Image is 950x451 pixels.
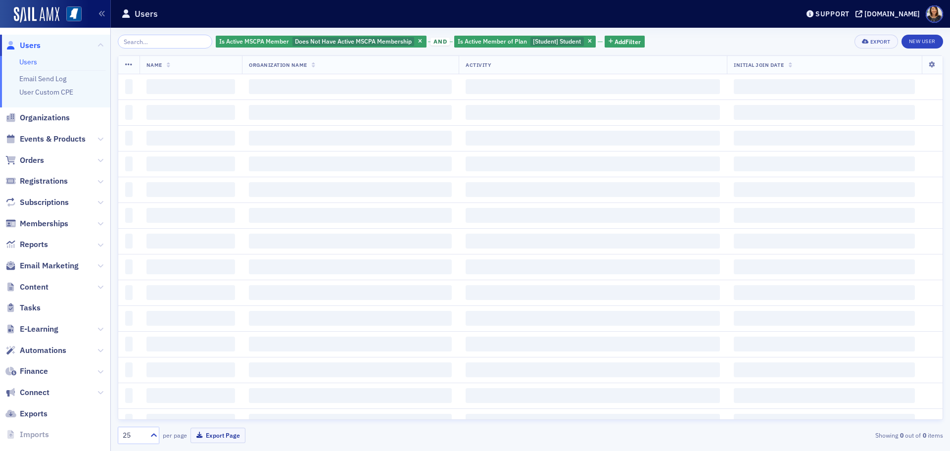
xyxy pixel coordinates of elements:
a: Connect [5,387,49,398]
span: ‌ [125,362,133,377]
span: ‌ [146,182,235,197]
span: Activity [466,61,491,68]
span: ‌ [125,79,133,94]
span: ‌ [125,259,133,274]
span: Automations [20,345,66,356]
span: ‌ [146,337,235,351]
span: ‌ [249,337,452,351]
span: ‌ [734,311,915,326]
span: Name [146,61,162,68]
a: Email Send Log [19,74,66,83]
div: Support [815,9,850,18]
span: ‌ [125,182,133,197]
span: ‌ [249,388,452,403]
span: ‌ [125,337,133,351]
a: Subscriptions [5,197,69,208]
strong: 0 [898,431,905,440]
span: ‌ [734,362,915,377]
span: ‌ [734,414,915,429]
span: ‌ [466,79,720,94]
span: ‌ [466,311,720,326]
span: ‌ [466,388,720,403]
span: ‌ [734,388,915,403]
button: AddFilter [605,36,645,48]
div: Showing out of items [675,431,943,440]
span: [Student] Student [533,37,581,45]
span: ‌ [734,156,915,171]
span: Organizations [20,112,70,123]
span: Finance [20,366,48,377]
div: Export [870,39,891,45]
span: ‌ [125,208,133,223]
a: Users [19,57,37,66]
span: Content [20,282,48,293]
span: ‌ [249,208,452,223]
a: Organizations [5,112,70,123]
span: ‌ [249,131,452,146]
a: Exports [5,408,47,419]
span: ‌ [249,414,452,429]
a: E-Learning [5,324,58,335]
h1: Users [135,8,158,20]
span: Email Marketing [20,260,79,271]
span: ‌ [146,285,235,300]
span: Exports [20,408,47,419]
span: ‌ [146,388,235,403]
span: ‌ [734,79,915,94]
a: Orders [5,155,44,166]
a: Reports [5,239,48,250]
span: ‌ [466,156,720,171]
button: [DOMAIN_NAME] [855,10,923,17]
span: ‌ [146,311,235,326]
a: Content [5,282,48,293]
span: ‌ [734,337,915,351]
span: ‌ [734,182,915,197]
span: ‌ [146,414,235,429]
span: ‌ [466,182,720,197]
span: ‌ [734,234,915,249]
span: ‌ [125,388,133,403]
span: Memberships [20,218,68,229]
span: Is Active Member of Plan [458,37,527,45]
span: Organization Name [249,61,307,68]
div: [DOMAIN_NAME] [864,9,920,18]
a: Automations [5,345,66,356]
span: Subscriptions [20,197,69,208]
img: SailAMX [14,7,59,23]
a: Registrations [5,176,68,187]
button: Export Page [190,428,245,443]
span: Users [20,40,41,51]
span: ‌ [146,362,235,377]
span: ‌ [466,105,720,120]
span: ‌ [734,208,915,223]
a: Events & Products [5,134,86,145]
span: ‌ [249,285,452,300]
span: ‌ [734,259,915,274]
span: ‌ [146,234,235,249]
span: ‌ [249,105,452,120]
span: ‌ [466,337,720,351]
span: ‌ [249,156,452,171]
span: Registrations [20,176,68,187]
strong: 0 [921,431,928,440]
div: Does Not Have Active MSCPA Membership [216,36,427,48]
a: Imports [5,429,49,440]
img: SailAMX [66,6,82,22]
span: ‌ [466,234,720,249]
span: ‌ [249,234,452,249]
span: ‌ [125,131,133,146]
span: ‌ [466,259,720,274]
span: and [430,38,450,46]
button: and [428,38,453,46]
span: ‌ [125,234,133,249]
div: 25 [123,430,144,441]
span: Orders [20,155,44,166]
a: Users [5,40,41,51]
span: E-Learning [20,324,58,335]
span: Initial Join Date [734,61,784,68]
span: ‌ [734,285,915,300]
span: ‌ [734,105,915,120]
span: ‌ [125,156,133,171]
span: ‌ [146,156,235,171]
